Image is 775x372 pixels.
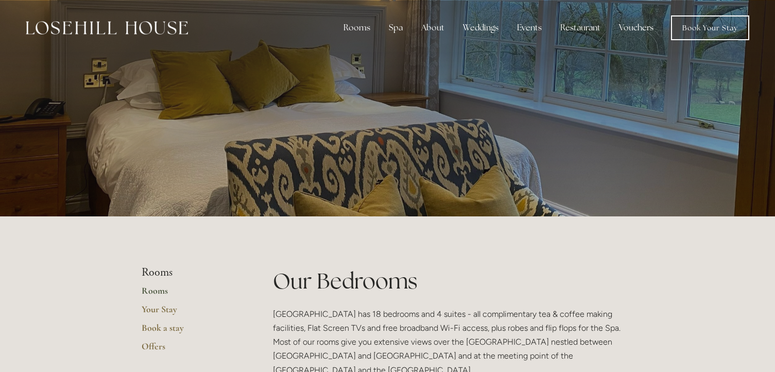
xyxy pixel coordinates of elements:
div: Rooms [335,18,378,38]
div: Restaurant [552,18,609,38]
div: Events [509,18,550,38]
li: Rooms [142,266,240,279]
a: Offers [142,341,240,359]
div: About [413,18,453,38]
div: Weddings [455,18,507,38]
a: Book a stay [142,322,240,341]
a: Vouchers [611,18,662,38]
a: Your Stay [142,303,240,322]
h1: Our Bedrooms [273,266,634,296]
a: Rooms [142,285,240,303]
a: Book Your Stay [671,15,749,40]
div: Spa [381,18,411,38]
img: Losehill House [26,21,188,35]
